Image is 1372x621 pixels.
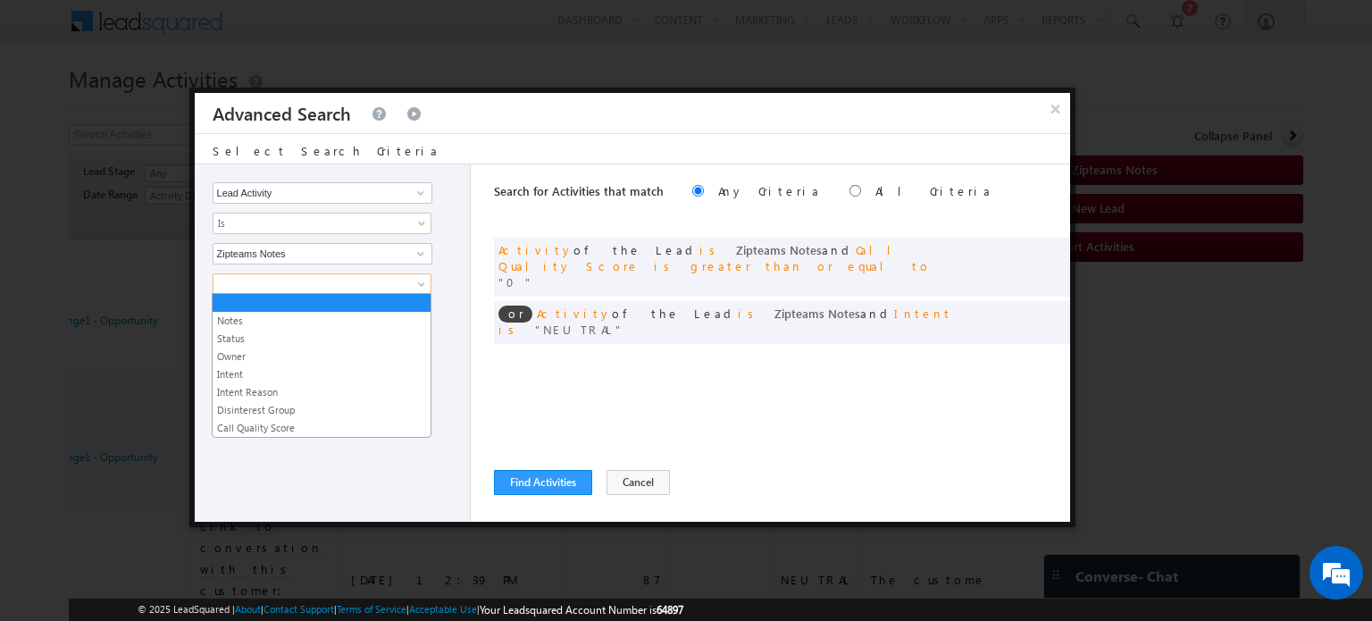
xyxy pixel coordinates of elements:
[213,384,431,400] a: Intent Reason
[498,274,533,290] span: 0
[498,242,905,273] span: Call Quality Score
[213,348,431,365] a: Owner
[774,306,860,321] span: Zipteams Notes
[494,183,664,198] span: Search for Activities that match
[875,183,992,198] label: All Criteria
[93,94,300,117] div: Chat with us now
[138,601,683,618] span: © 2025 LeadSquared | | | | |
[213,366,431,382] a: Intent
[537,306,612,321] span: Activity
[736,242,822,257] span: Zipteams Notes
[498,242,931,290] span: of the Lead and
[264,603,334,615] a: Contact Support
[657,603,683,617] span: 64897
[654,258,931,273] span: is greater than or equal to
[498,322,521,337] span: is
[213,93,351,133] h3: Advanced Search
[235,603,261,615] a: About
[213,182,432,204] input: Type to Search
[494,470,592,495] button: Find Activities
[213,243,432,264] input: Type to Search
[213,143,439,158] span: Select Search Criteria
[213,215,407,231] span: Is
[480,603,683,617] span: Your Leadsquared Account Number is
[535,322,623,337] span: NEUTRAL
[738,306,760,321] span: is
[243,486,324,510] em: Start Chat
[607,470,670,495] button: Cancel
[213,420,431,436] a: Call Quality Score
[30,94,75,117] img: d_60004797649_company_0_60004797649
[407,245,430,263] a: Show All Items
[498,306,952,337] span: of the Lead and
[1042,93,1070,124] button: ×
[409,603,477,615] a: Acceptable Use
[213,313,431,329] a: Notes
[337,603,406,615] a: Terms of Service
[498,306,532,323] span: or
[293,9,336,52] div: Minimize live chat window
[894,306,952,321] span: Intent
[498,242,573,257] span: Activity
[23,165,326,471] textarea: Type your message and hit 'Enter'
[407,184,430,202] a: Show All Items
[213,331,431,347] a: Status
[213,213,431,234] a: Is
[718,183,821,198] label: Any Criteria
[213,402,431,418] a: Disinterest Group
[699,242,722,257] span: is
